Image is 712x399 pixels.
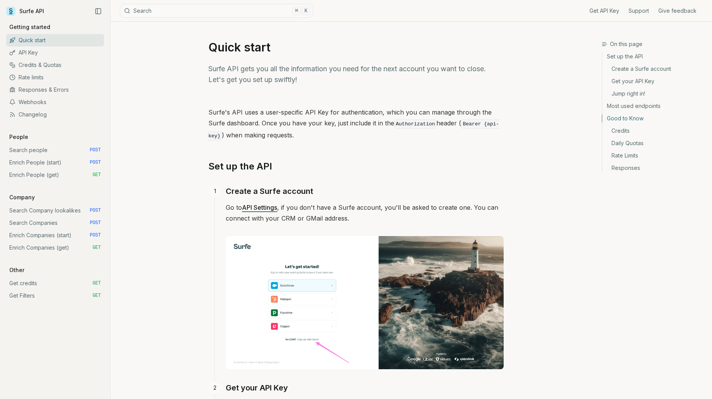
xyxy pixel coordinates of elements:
h1: Quick start [208,40,504,54]
a: Quick start [6,34,104,46]
p: Go to , if you don't have a Surfe account, you'll be asked to create one. You can connect with yo... [226,202,504,224]
p: Other [6,266,27,274]
p: Surfe API gets you all the information you need for the next account you want to close. Let's get... [208,63,504,85]
a: API Key [6,46,104,59]
a: Enrich People (start) POST [6,156,104,169]
a: Get your API Key [226,382,288,394]
a: Get credits GET [6,277,104,289]
p: Surfe's API uses a user-specific API Key for authentication, which you can manage through the Sur... [208,107,504,142]
a: Good to Know [602,112,706,125]
p: Company [6,194,38,201]
p: Getting started [6,23,53,31]
a: Get API Key [589,7,619,15]
span: GET [92,280,101,286]
a: Jump right in! [602,87,706,100]
a: Enrich People (get) GET [6,169,104,181]
a: Responses & Errors [6,84,104,96]
img: Image [226,236,504,369]
a: Set up the API [208,160,272,173]
a: Webhooks [6,96,104,108]
button: Search⌘K [120,4,313,18]
a: API Settings [242,204,277,211]
span: GET [92,293,101,299]
kbd: K [302,7,310,15]
a: Search people POST [6,144,104,156]
a: Credits & Quotas [6,59,104,71]
code: Authorization [394,120,436,128]
a: Daily Quotas [602,137,706,149]
a: Enrich Companies (start) POST [6,229,104,241]
span: GET [92,172,101,178]
p: People [6,133,31,141]
a: Create a Surfe account [226,185,313,197]
span: POST [90,207,101,214]
a: Surfe API [6,5,44,17]
span: POST [90,232,101,238]
a: Responses [602,162,706,172]
a: Rate limits [6,71,104,84]
a: Get Filters GET [6,289,104,302]
span: POST [90,220,101,226]
a: Search Company lookalikes POST [6,204,104,217]
a: Set up the API [602,53,706,63]
a: Search Companies POST [6,217,104,229]
a: Credits [602,125,706,137]
a: Changelog [6,108,104,121]
span: POST [90,159,101,166]
h3: On this page [601,40,706,48]
button: Collapse Sidebar [92,5,104,17]
a: Get your API Key [602,75,706,87]
kbd: ⌘ [292,7,301,15]
span: POST [90,147,101,153]
a: Support [629,7,649,15]
a: Most used endpoints [602,100,706,112]
span: GET [92,245,101,251]
a: Create a Surfe account [602,63,706,75]
a: Enrich Companies (get) GET [6,241,104,254]
a: Rate Limits [602,149,706,162]
a: Give feedback [658,7,697,15]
